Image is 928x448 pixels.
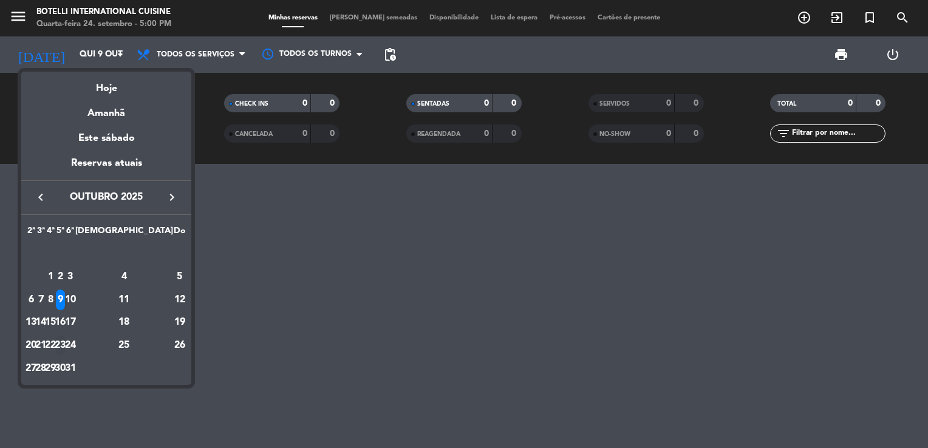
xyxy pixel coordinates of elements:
[173,224,186,243] th: Domingo
[66,357,75,380] td: 31 de outubro de 2025
[33,190,48,205] i: keyboard_arrow_left
[174,312,186,333] div: 19
[21,155,191,180] div: Reservas atuais
[36,311,46,334] td: 14 de outubro de 2025
[173,311,186,334] td: 19 de outubro de 2025
[55,357,65,380] td: 30 de outubro de 2025
[56,290,65,310] div: 9
[173,265,186,288] td: 5 de outubro de 2025
[36,290,46,310] div: 7
[161,189,183,205] button: keyboard_arrow_right
[27,358,36,379] div: 27
[55,288,65,311] td: 9 de outubro de 2025
[66,290,75,310] div: 10
[66,265,75,288] td: 3 de outubro de 2025
[26,334,36,357] td: 20 de outubro de 2025
[36,357,46,380] td: 28 de outubro de 2025
[46,335,55,356] div: 22
[66,312,75,333] div: 17
[27,290,36,310] div: 6
[46,224,55,243] th: Quarta-feira
[36,288,46,311] td: 7 de outubro de 2025
[46,334,55,357] td: 22 de outubro de 2025
[174,290,186,310] div: 12
[173,288,186,311] td: 12 de outubro de 2025
[46,266,55,287] div: 1
[66,311,75,334] td: 17 de outubro de 2025
[55,224,65,243] th: Quinta-feira
[21,121,191,155] div: Este sábado
[46,357,55,380] td: 29 de outubro de 2025
[36,334,46,357] td: 21 de outubro de 2025
[75,288,173,311] td: 11 de outubro de 2025
[36,358,46,379] div: 28
[26,288,36,311] td: 6 de outubro de 2025
[56,335,65,356] div: 23
[66,335,75,356] div: 24
[75,311,173,334] td: 18 de outubro de 2025
[26,224,36,243] th: Segunda-feira
[26,242,186,265] td: OUT
[55,265,65,288] td: 2 de outubro de 2025
[26,357,36,380] td: 27 de outubro de 2025
[66,224,75,243] th: Sexta-feira
[66,358,75,379] div: 31
[27,335,36,356] div: 20
[80,266,168,287] div: 4
[26,311,36,334] td: 13 de outubro de 2025
[46,358,55,379] div: 29
[36,335,46,356] div: 21
[80,335,168,356] div: 25
[36,312,46,333] div: 14
[56,358,65,379] div: 30
[75,224,173,243] th: Sábado
[75,265,173,288] td: 4 de outubro de 2025
[46,311,55,334] td: 15 de outubro de 2025
[46,290,55,310] div: 8
[66,334,75,357] td: 24 de outubro de 2025
[21,97,191,121] div: Amanhã
[52,189,161,205] span: outubro 2025
[46,288,55,311] td: 8 de outubro de 2025
[56,266,65,287] div: 2
[55,334,65,357] td: 23 de outubro de 2025
[80,290,168,310] div: 11
[66,266,75,287] div: 3
[174,266,186,287] div: 5
[56,312,65,333] div: 16
[174,335,186,356] div: 26
[46,265,55,288] td: 1 de outubro de 2025
[21,72,191,97] div: Hoje
[36,224,46,243] th: Terça-feira
[173,334,186,357] td: 26 de outubro de 2025
[46,312,55,333] div: 15
[80,312,168,333] div: 18
[66,288,75,311] td: 10 de outubro de 2025
[55,311,65,334] td: 16 de outubro de 2025
[27,312,36,333] div: 13
[165,190,179,205] i: keyboard_arrow_right
[75,334,173,357] td: 25 de outubro de 2025
[30,189,52,205] button: keyboard_arrow_left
